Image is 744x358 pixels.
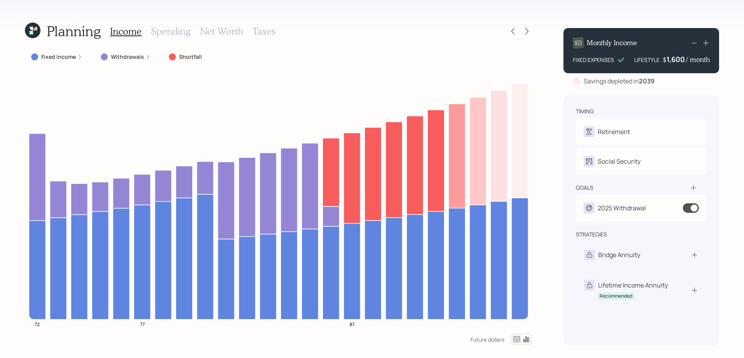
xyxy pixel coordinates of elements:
[598,157,640,166] div: Social Security
[634,56,660,64] div: LIFESTYLE
[576,108,594,115] div: timing
[110,26,142,37] h3: Income
[667,55,686,64] div: 1,600
[663,55,667,64] h4: $
[349,321,354,327] tspan: 87
[179,53,202,61] label: Shortfall
[598,127,630,136] div: Retirement
[576,184,593,192] div: goals
[686,55,710,64] h4: / month
[598,203,646,213] div: 2025 Withdrawal
[470,336,504,343] div: Future dollars
[573,56,614,64] div: FIXED EXPENSES
[140,321,145,327] tspan: 77
[151,26,191,37] h3: Spending
[576,231,607,238] div: strategies
[111,53,144,61] label: Withdrawals
[584,76,655,86] div: Savings depleted in
[639,77,655,85] b: 2039
[598,280,668,290] div: Lifetime Income Annuity
[253,26,275,37] h3: Taxes
[598,250,640,259] div: Bridge Annuity
[600,293,632,300] div: Recommended
[41,53,76,61] label: Fixed Income
[200,26,243,37] h3: Net Worth
[35,321,40,327] tspan: 72
[47,23,101,39] h1: Planning
[587,39,637,47] h4: Monthly Income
